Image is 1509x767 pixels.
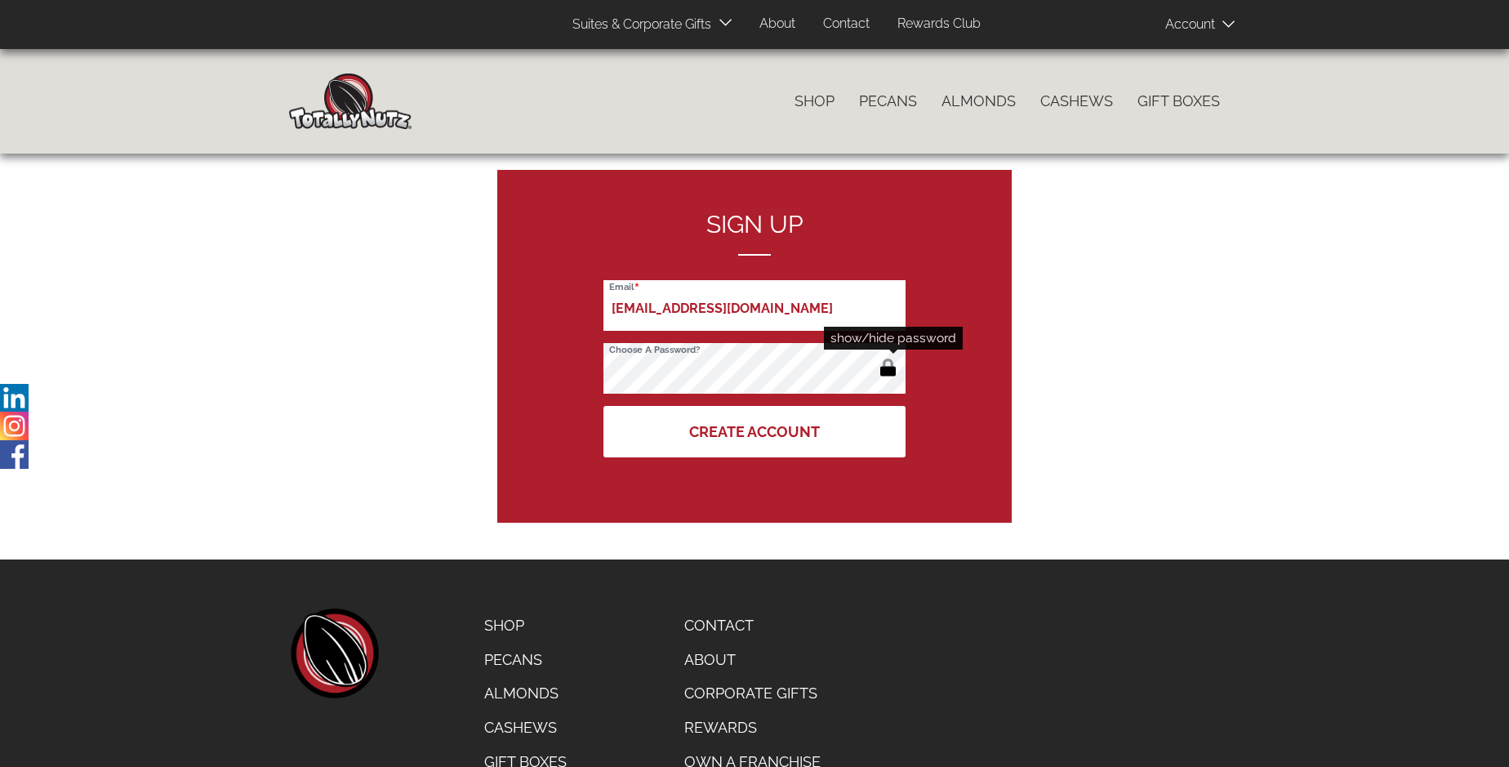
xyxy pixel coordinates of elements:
[289,74,412,129] img: Home
[603,211,906,256] h2: Sign up
[560,9,716,41] a: Suites & Corporate Gifts
[1028,84,1125,118] a: Cashews
[472,711,579,745] a: Cashews
[672,643,833,677] a: About
[603,280,906,331] input: Email
[603,406,906,457] button: Create Account
[885,8,993,40] a: Rewards Club
[472,676,579,711] a: Almonds
[782,84,847,118] a: Shop
[847,84,929,118] a: Pecans
[672,609,833,643] a: Contact
[472,609,579,643] a: Shop
[824,327,963,350] div: show/hide password
[811,8,882,40] a: Contact
[747,8,808,40] a: About
[472,643,579,677] a: Pecans
[672,676,833,711] a: Corporate Gifts
[1125,84,1232,118] a: Gift Boxes
[289,609,379,698] a: home
[929,84,1028,118] a: Almonds
[672,711,833,745] a: Rewards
